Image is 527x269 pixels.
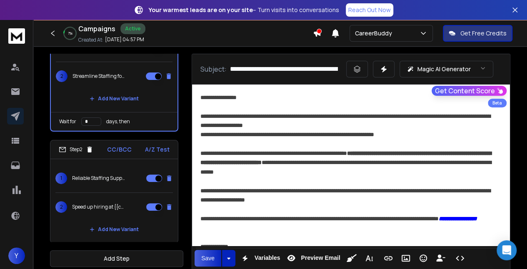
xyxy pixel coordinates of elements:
button: Emoticons [415,250,431,267]
strong: Your warmest leads are on your site [149,6,253,14]
button: Magic AI Generator [400,61,493,77]
p: [DATE] 04:57 PM [105,36,144,43]
button: Variables [237,250,282,267]
span: 2 [55,201,67,213]
p: Wait for [59,118,76,125]
button: Add New Variant [83,90,145,107]
button: Insert Link (Ctrl+K) [380,250,396,267]
h1: Campaigns [78,24,115,34]
img: logo [8,28,25,44]
span: 2 [56,70,67,82]
button: Insert Unsubscribe Link [433,250,449,267]
p: days, then [106,118,130,125]
li: Step2CC/BCCA/Z Test1Reliable Staffing Support for {{companyName}}2Speed up hiring at {{companyNam... [50,140,178,243]
p: 7 % [68,31,72,36]
p: Streamline Staffing for Loan Officers & Relationship Managers [72,73,126,80]
p: A/Z Test [145,145,170,154]
button: Code View [452,250,468,267]
a: Reach Out Now [346,3,393,17]
button: Y [8,247,25,264]
span: 1 [55,172,67,184]
p: Magic AI Generator [417,65,471,73]
p: Created At: [78,37,103,43]
span: Preview Email [299,254,342,262]
p: Reach Out Now [348,6,391,14]
div: Step 2 [59,146,93,153]
p: Speed up hiring at {{companyName}} without compromising quality [72,204,125,210]
button: More Text [361,250,377,267]
button: Get Free Credits [443,25,512,42]
p: Subject: [200,64,227,74]
button: Save [195,250,221,267]
button: Insert Image (Ctrl+P) [398,250,414,267]
button: Clean HTML [344,250,360,267]
p: – Turn visits into conversations [149,6,339,14]
button: Add New Variant [83,221,145,238]
div: Open Intercom Messenger [497,240,517,260]
button: Get Content Score [432,86,507,96]
p: Reliable Staffing Support for {{companyName}} [72,175,125,182]
div: Beta [488,99,507,107]
p: CareerBuddy [355,29,395,37]
button: Preview Email [283,250,342,267]
button: Add Step [50,250,183,267]
li: Step1CC/BCCA/Z Test1Strengthen Loan Recovery Without Stretching Your Team2Streamline Staffing for... [50,9,178,132]
div: Active [120,23,145,34]
p: Get Free Credits [460,29,507,37]
p: CC/BCC [107,145,132,154]
span: Variables [253,254,282,262]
